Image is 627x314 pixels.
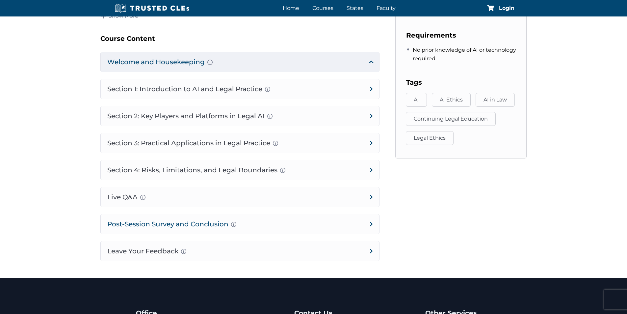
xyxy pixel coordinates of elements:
[100,33,379,44] h3: Course Content
[101,214,379,234] h4: Post-Session Survey and Conclusion
[476,93,515,107] a: AI in Law
[311,3,335,13] a: Courses
[406,77,516,88] h3: Tags
[406,112,496,126] a: Continuing Legal Education
[432,93,471,107] a: AI Ethics
[101,106,379,126] h4: Section 2: Key Players and Platforms in Legal AI
[406,131,454,145] a: Legal Ethics
[101,79,379,99] h4: Section 1: Introduction to AI and Legal Practice
[101,241,379,261] h4: Leave Your Feedback
[345,3,365,13] a: States
[375,3,397,13] a: Faculty
[101,52,379,72] h4: Welcome and Housekeeping
[406,93,427,107] a: AI
[281,3,301,13] a: Home
[113,3,192,13] img: Trusted CLEs
[499,6,514,11] a: Login
[101,133,379,153] h4: Section 3: Practical Applications in Legal Practice
[413,46,516,63] span: No prior knowledge of AI or technology required.
[101,187,379,207] h4: Live Q&A
[101,160,379,180] h4: Section 4: Risks, Limitations, and Legal Boundaries
[406,30,516,41] h3: Requirements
